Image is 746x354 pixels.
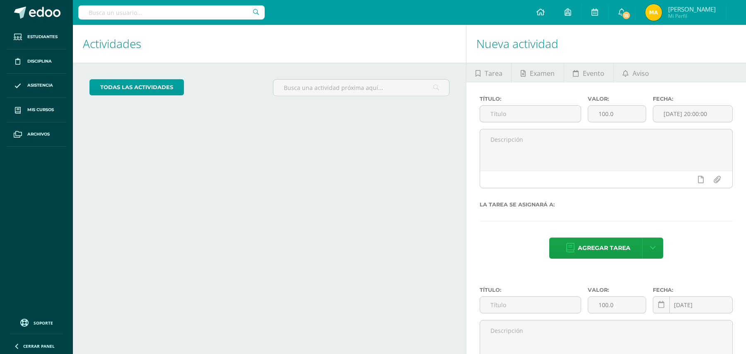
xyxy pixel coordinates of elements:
label: Valor: [588,96,646,102]
input: Puntos máximos [588,297,646,313]
a: Aviso [614,63,658,82]
label: Título: [480,287,581,293]
label: Fecha: [653,96,733,102]
label: Título: [480,96,581,102]
label: La tarea se asignará a: [480,201,733,208]
input: Título [480,297,581,313]
label: Fecha: [653,287,733,293]
span: Mis cursos [27,107,54,113]
h1: Actividades [83,25,456,63]
input: Puntos máximos [588,106,646,122]
a: Evento [564,63,613,82]
h1: Nueva actividad [476,25,736,63]
span: Cerrar panel [23,343,55,349]
a: Asistencia [7,74,66,98]
input: Fecha de entrega [653,297,732,313]
span: [PERSON_NAME] [668,5,716,13]
input: Fecha de entrega [653,106,732,122]
a: Disciplina [7,49,66,74]
a: todas las Actividades [89,79,184,95]
input: Título [480,106,581,122]
a: Soporte [10,317,63,328]
span: Asistencia [27,82,53,89]
a: Mis cursos [7,98,66,122]
label: Valor: [588,287,646,293]
span: Evento [583,63,604,83]
span: Examen [530,63,555,83]
input: Busca un usuario... [78,5,265,19]
a: Examen [512,63,563,82]
span: Estudiantes [27,34,58,40]
input: Busca una actividad próxima aquí... [273,80,449,96]
a: Archivos [7,122,66,147]
a: Tarea [466,63,511,82]
span: Agregar tarea [578,238,630,258]
span: Aviso [633,63,649,83]
img: 215b9c9539769b3c2cc1c8ca402366c2.png [645,4,662,21]
span: 15 [622,11,631,20]
span: Soporte [34,320,53,326]
span: Disciplina [27,58,52,65]
span: Archivos [27,131,50,138]
span: Mi Perfil [668,12,716,19]
span: Tarea [485,63,502,83]
a: Estudiantes [7,25,66,49]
